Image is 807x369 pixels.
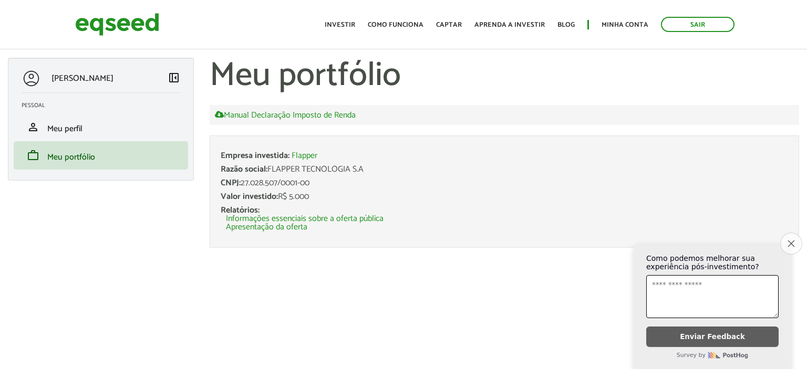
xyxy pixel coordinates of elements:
[168,71,180,84] span: left_panel_close
[368,22,423,28] a: Como funciona
[221,189,278,204] span: Valor investido:
[22,102,188,109] h2: Pessoal
[221,179,788,187] div: 27.028.507/0001-00
[51,73,113,83] p: [PERSON_NAME]
[436,22,462,28] a: Captar
[661,17,734,32] a: Sair
[210,58,799,94] h1: Meu portfólio
[22,121,180,133] a: personMeu perfil
[221,203,260,217] span: Relatórios:
[14,141,188,170] li: Meu portfólio
[226,223,307,231] a: Apresentação da oferta
[47,122,82,136] span: Meu perfil
[27,121,39,133] span: person
[221,165,788,174] div: FLAPPER TECNOLOGIA S.A
[215,110,356,120] a: Manual Declaração Imposto de Renda
[221,193,788,201] div: R$ 5.000
[27,149,39,162] span: work
[221,162,267,176] span: Razão social:
[226,215,384,223] a: Informações essenciais sobre a oferta pública
[14,113,188,141] li: Meu perfil
[168,71,180,86] a: Colapsar menu
[47,150,95,164] span: Meu portfólio
[474,22,545,28] a: Aprenda a investir
[557,22,575,28] a: Blog
[75,10,159,38] img: EqSeed
[602,22,648,28] a: Minha conta
[221,176,241,190] span: CNPJ:
[325,22,355,28] a: Investir
[292,152,317,160] a: Flapper
[22,149,180,162] a: workMeu portfólio
[221,149,289,163] span: Empresa investida:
